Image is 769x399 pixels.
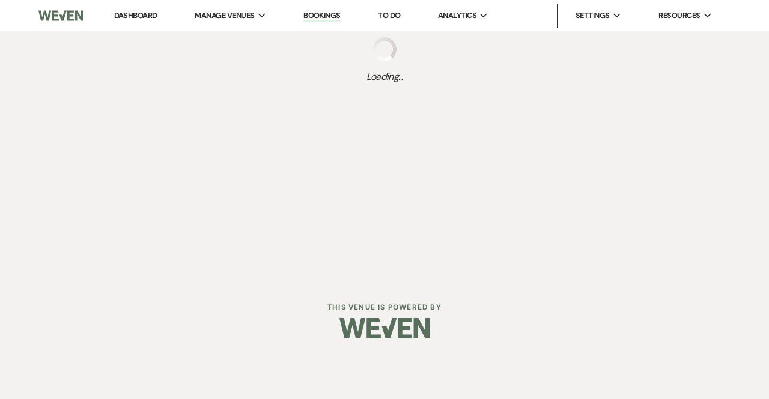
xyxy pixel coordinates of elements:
[378,10,400,20] a: To Do
[658,10,700,22] span: Resources
[114,10,157,20] a: Dashboard
[438,10,476,22] span: Analytics
[195,10,254,22] span: Manage Venues
[38,3,83,28] img: Weven Logo
[339,307,430,349] img: Weven Logo
[372,37,397,61] img: loading spinner
[366,70,403,84] span: Loading...
[576,10,610,22] span: Settings
[303,10,341,22] a: Bookings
